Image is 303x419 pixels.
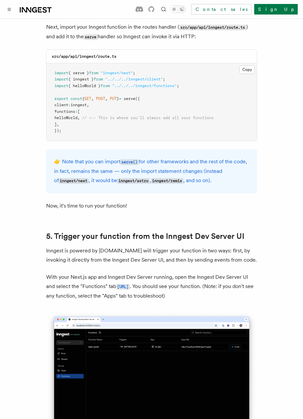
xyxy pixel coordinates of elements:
a: [URL] [116,283,130,289]
span: import [54,71,68,75]
span: } [117,96,119,101]
button: Toggle dark mode [170,5,186,13]
span: "inngest/next" [101,71,133,75]
span: serve [124,96,135,101]
a: 5. Trigger your function from the Inngest Dev Server UI [46,232,244,241]
span: import [54,77,68,81]
span: { inngest } [68,77,94,81]
span: PUT [110,96,117,101]
span: ] [54,122,57,127]
p: Inngest is powered by [DOMAIN_NAME] will trigger your function in two ways: first, by invoking it... [46,246,257,265]
span: inngest [71,103,87,107]
code: inngest/remix [151,178,183,184]
span: { serve } [68,71,89,75]
span: : [68,103,71,107]
span: // <-- This is where you'll always add all your functions [82,115,214,120]
span: export [54,96,68,101]
a: Sign Up [254,4,298,15]
code: inngest/next [59,178,89,184]
span: , [77,115,80,120]
span: , [105,96,107,101]
button: Find something... [160,5,167,13]
span: ; [133,71,135,75]
span: { [82,96,84,101]
span: [ [77,109,80,114]
span: functions [54,109,75,114]
span: "../../../inngest/functions" [112,83,177,88]
span: , [57,122,59,127]
button: Copy [239,65,255,74]
span: ({ [135,96,140,101]
span: GET [84,96,91,101]
span: from [89,71,98,75]
span: from [101,83,110,88]
span: import [54,83,68,88]
a: Contact sales [191,4,252,15]
code: src/app/api/inngest/route.ts [179,25,246,30]
span: const [71,96,82,101]
a: serve() [120,158,139,165]
button: Toggle navigation [5,5,13,13]
code: serve() [120,159,139,165]
span: ; [163,77,165,81]
span: ; [177,83,179,88]
span: = [119,96,121,101]
span: : [75,109,77,114]
span: from [94,77,103,81]
p: Next, import your Inngest function in the routes handler ( ) and add it to the handler so Inngest... [46,22,257,42]
span: client [54,103,68,107]
span: POST [96,96,105,101]
code: src/app/api/inngest/route.ts [52,54,116,59]
span: "../../../inngest/client" [105,77,163,81]
span: helloWorld [54,115,77,120]
p: 👉 Note that you can import for other frameworks and the rest of the code, in fact, remains the sa... [54,157,249,185]
span: }); [54,128,61,133]
code: [URL] [116,284,130,290]
span: { helloWorld } [68,83,101,88]
p: Now, it's time to run your function! [46,201,257,210]
span: , [91,96,94,101]
code: serve [84,34,98,40]
span: , [87,103,89,107]
code: inngest/astro [117,178,150,184]
p: With your Next.js app and Inngest Dev Server running, open the Inngest Dev Server UI and select t... [46,273,257,301]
